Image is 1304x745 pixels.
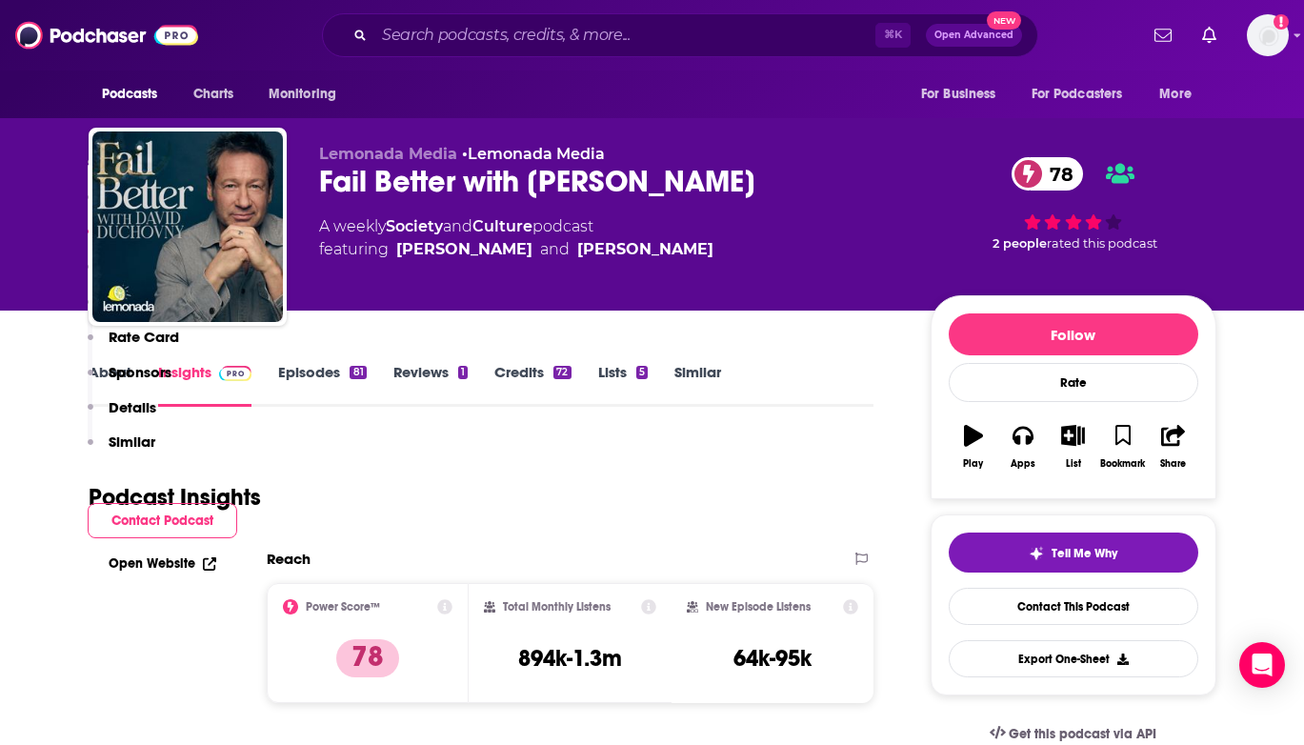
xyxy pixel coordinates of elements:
div: Share [1160,458,1186,470]
button: Follow [949,313,1198,355]
span: Podcasts [102,81,158,108]
a: Show notifications dropdown [1147,19,1179,51]
a: Open Website [109,555,216,572]
div: 81 [350,366,366,379]
div: Bookmark [1100,458,1145,470]
a: Episodes81 [278,363,366,407]
button: open menu [89,76,183,112]
img: Podchaser - Follow, Share and Rate Podcasts [15,17,198,53]
div: 72 [553,366,571,379]
button: Bookmark [1098,413,1148,481]
span: 2 people [993,236,1047,251]
span: Tell Me Why [1052,546,1117,561]
button: Export One-Sheet [949,640,1198,677]
input: Search podcasts, credits, & more... [374,20,875,50]
span: 78 [1031,157,1083,191]
span: and [443,217,472,235]
span: Monitoring [269,81,336,108]
p: Similar [109,433,155,451]
img: tell me why sparkle [1029,546,1044,561]
a: Lemonada Media [468,145,605,163]
a: Similar [674,363,721,407]
button: Sponsors [88,363,171,398]
span: • [462,145,605,163]
p: Details [109,398,156,416]
span: For Business [921,81,996,108]
span: More [1159,81,1192,108]
img: Fail Better with David Duchovny [92,131,283,322]
img: User Profile [1247,14,1289,56]
div: Apps [1011,458,1035,470]
span: Lemonada Media [319,145,457,163]
a: Lists5 [598,363,648,407]
h2: New Episode Listens [706,600,811,614]
a: Reshma Saujani [577,238,713,261]
h2: Power Score™ [306,600,380,614]
div: 5 [636,366,648,379]
p: 78 [336,639,399,677]
h3: 64k-95k [733,644,812,673]
button: tell me why sparkleTell Me Why [949,533,1198,573]
div: Rate [949,363,1198,402]
button: Similar [88,433,155,468]
span: Get this podcast via API [1009,726,1156,742]
span: Open Advanced [934,30,1013,40]
button: Open AdvancedNew [926,24,1022,47]
h2: Total Monthly Listens [503,600,611,614]
button: Play [949,413,998,481]
button: Apps [998,413,1048,481]
span: ⌘ K [875,23,911,48]
a: Contact This Podcast [949,588,1198,625]
button: Details [88,398,156,433]
span: Charts [193,81,234,108]
div: Search podcasts, credits, & more... [322,13,1038,57]
button: open menu [1019,76,1151,112]
a: Reviews1 [393,363,468,407]
div: 1 [458,366,468,379]
div: Open Intercom Messenger [1239,642,1285,688]
div: 78 2 peoplerated this podcast [931,145,1216,263]
span: New [987,11,1021,30]
button: List [1048,413,1097,481]
h3: 894k-1.3m [518,644,622,673]
button: open menu [255,76,361,112]
button: Show profile menu [1247,14,1289,56]
button: Share [1148,413,1197,481]
button: open menu [1146,76,1215,112]
a: Charts [181,76,246,112]
a: Credits72 [494,363,571,407]
a: Culture [472,217,532,235]
h2: Reach [267,550,311,568]
span: rated this podcast [1047,236,1157,251]
a: 78 [1012,157,1083,191]
div: List [1066,458,1081,470]
a: Show notifications dropdown [1194,19,1224,51]
span: Logged in as BenLaurro [1247,14,1289,56]
svg: Add a profile image [1274,14,1289,30]
button: open menu [908,76,1020,112]
p: Sponsors [109,363,171,381]
a: David Duchovny [396,238,532,261]
a: Society [386,217,443,235]
button: Contact Podcast [88,503,237,538]
div: Play [963,458,983,470]
span: and [540,238,570,261]
span: featuring [319,238,713,261]
div: A weekly podcast [319,215,713,261]
span: For Podcasters [1032,81,1123,108]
